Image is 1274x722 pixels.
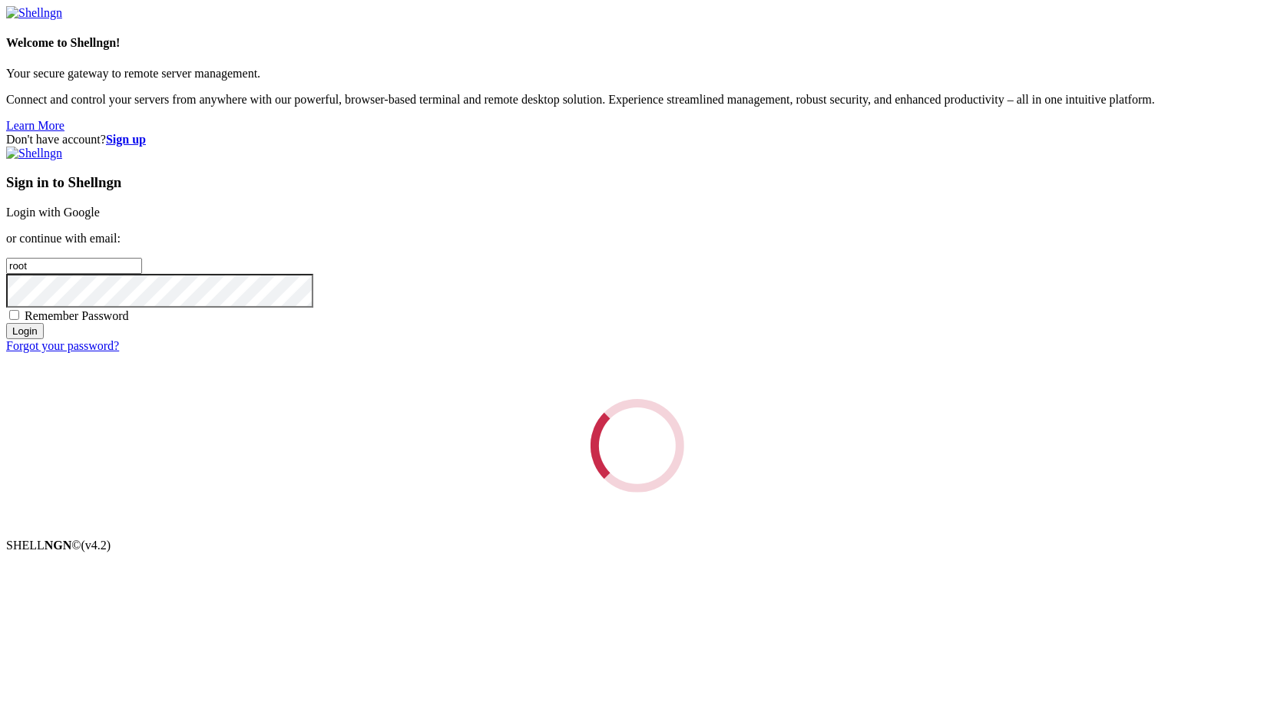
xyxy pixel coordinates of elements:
b: NGN [45,539,72,552]
div: Loading... [588,397,687,495]
input: Login [6,323,44,339]
span: SHELL © [6,539,111,552]
input: Remember Password [9,310,19,320]
p: Your secure gateway to remote server management. [6,67,1268,81]
a: Login with Google [6,206,100,219]
span: 4.2.0 [81,539,111,552]
p: or continue with email: [6,232,1268,246]
h4: Welcome to Shellngn! [6,36,1268,50]
input: Email address [6,258,142,274]
span: Remember Password [25,309,129,322]
img: Shellngn [6,6,62,20]
img: Shellngn [6,147,62,160]
a: Forgot your password? [6,339,119,352]
p: Connect and control your servers from anywhere with our powerful, browser-based terminal and remo... [6,93,1268,107]
h3: Sign in to Shellngn [6,174,1268,191]
a: Learn More [6,119,65,132]
div: Don't have account? [6,133,1268,147]
a: Sign up [106,133,146,146]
